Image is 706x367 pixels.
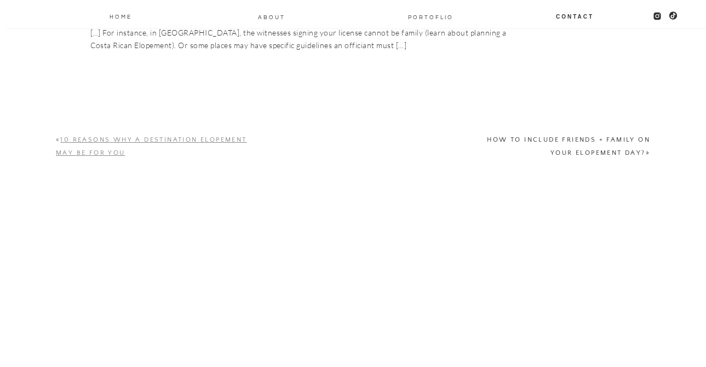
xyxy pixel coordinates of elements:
[404,12,458,21] a: PORTOFLIO
[555,11,595,20] a: Contact
[56,136,247,156] a: 10 Reasons Why a Destination Elopement May Be for You
[173,86,269,121] div: 10 Reasons Why a Destination Elopement May Be for You
[487,136,650,156] a: How to Include Friends + Family on Your Elopement Day?
[280,86,377,121] div: How to choose the right Destination Wedding Photographer for you
[468,133,650,160] nav: »
[387,86,484,121] div: How to choose the perfect destination elopement spot
[109,11,133,20] a: Home
[90,21,520,53] p: […] For instance, in [GEOGRAPHIC_DATA], the witnesses signing your license cannot be family (lear...
[257,12,286,21] a: About
[66,86,163,98] div: Glamping & camping
[56,133,256,160] nav: «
